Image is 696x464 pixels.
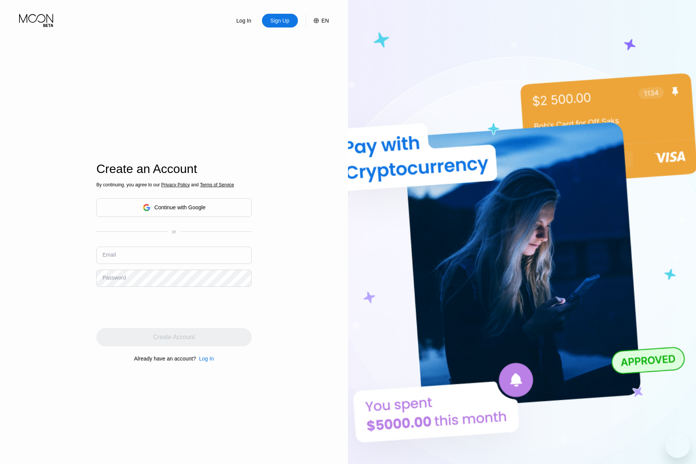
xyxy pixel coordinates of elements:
[134,356,196,362] div: Already have an account?
[322,18,329,24] div: EN
[96,293,213,322] iframe: reCAPTCHA
[270,17,290,24] div: Sign Up
[154,204,206,210] div: Continue with Google
[200,182,234,188] span: Terms of Service
[226,14,262,27] div: Log In
[102,275,126,281] div: Password
[190,182,200,188] span: and
[96,182,252,188] div: By continuing, you agree to our
[665,433,690,458] iframe: Button to launch messaging window
[199,356,214,362] div: Log In
[161,182,190,188] span: Privacy Policy
[306,14,329,27] div: EN
[236,17,252,24] div: Log In
[172,229,176,234] div: or
[96,162,252,176] div: Create an Account
[196,356,214,362] div: Log In
[262,14,298,27] div: Sign Up
[102,252,116,258] div: Email
[96,198,252,217] div: Continue with Google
